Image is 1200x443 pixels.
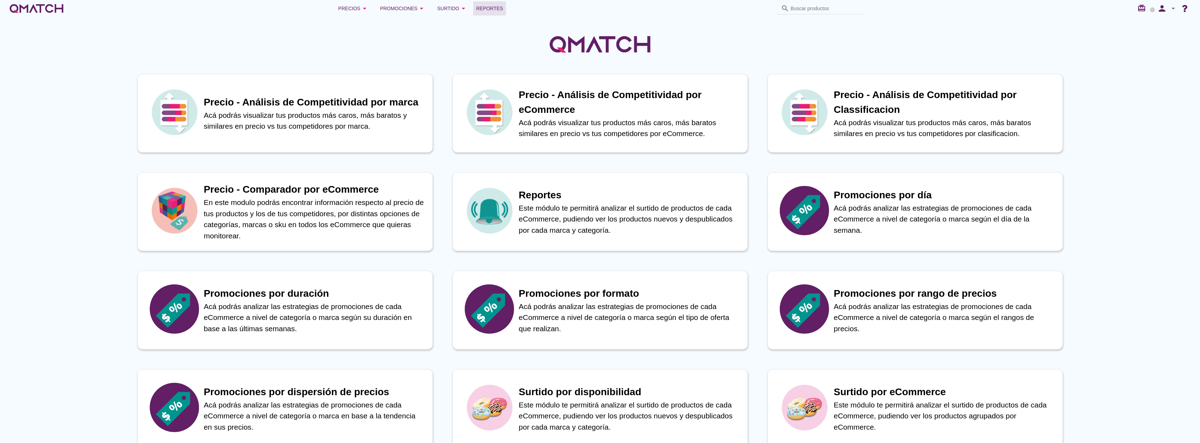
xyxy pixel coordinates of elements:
[834,203,1055,236] p: Acá podrás analizar las estrategias de promociones de cada eCommerce a nivel de categoría o marca...
[791,3,861,14] input: Buscar productos
[519,385,740,399] h1: Surtido por disponibilidad
[150,284,199,334] img: icon
[519,188,740,203] h1: Reportes
[758,172,1073,251] a: iconPromociones por díaAcá podrás analizar las estrategias de promociones de cada eCommerce a niv...
[758,74,1073,153] a: iconPrecio - Análisis de Competitividad por ClassificacionAcá podrás visualizar tus productos más...
[834,385,1055,399] h1: Surtido por eCommerce
[204,197,425,241] p: En este modulo podrás encontrar información respecto al precio de tus productos y los de tus comp...
[360,4,369,13] i: arrow_drop_down
[418,4,426,13] i: arrow_drop_down
[1155,4,1169,13] i: person
[781,4,789,13] i: search
[476,4,503,13] span: Reportes
[437,4,468,13] div: Surtido
[519,117,740,139] p: Acá podrás visualizar tus productos más caros, más baratos similares en precio vs tus competidore...
[547,27,653,62] img: QMatchLogo
[204,182,425,197] h1: Precio - Comparador por eCommerce
[150,186,199,235] img: icon
[150,383,199,432] img: icon
[204,399,425,433] p: Acá podrás analizar las estrategias de promociones de cada eCommerce a nivel de categoría o marca...
[519,88,740,117] h1: Precio - Análisis de Competitividad por eCommerce
[780,383,829,432] img: icon
[443,172,758,251] a: iconReportesEste módulo te permitirá analizar el surtido de productos de cada eCommerce, pudiendo...
[473,1,506,15] a: Reportes
[459,4,468,13] i: arrow_drop_down
[834,117,1055,139] p: Acá podrás visualizar tus productos más caros, más baratos similares en precio vs tus competidore...
[150,88,199,137] img: icon
[204,110,425,132] p: Acá podrás visualizar tus productos más caros, más baratos y similares en precio vs tus competido...
[519,286,740,301] h1: Promociones por formato
[834,286,1055,301] h1: Promociones por rango de precios
[380,4,426,13] div: Promociones
[465,284,514,334] img: icon
[443,271,758,349] a: iconPromociones por formatoAcá podrás analizar las estrategias de promociones de cada eCommerce a...
[519,203,740,236] p: Este módulo te permitirá analizar el surtido de productos de cada eCommerce, pudiendo ver los pro...
[834,88,1055,117] h1: Precio - Análisis de Competitividad por Classificacion
[465,383,514,432] img: icon
[780,284,829,334] img: icon
[128,271,443,349] a: iconPromociones por duraciónAcá podrás analizar las estrategias de promociones de cada eCommerce ...
[834,188,1055,203] h1: Promociones por día
[465,88,514,137] img: icon
[758,271,1073,349] a: iconPromociones por rango de preciosAcá podrás analizar las estrategias de promociones de cada eC...
[128,172,443,251] a: iconPrecio - Comparador por eCommerceEn este modulo podrás encontrar información respecto al prec...
[1137,4,1149,12] i: redeem
[780,88,829,137] img: icon
[834,301,1055,334] p: Acá podrás analizar las estrategias de promociones de cada eCommerce a nivel de categoría o marca...
[333,1,374,15] button: Precios
[204,301,425,334] p: Acá podrás analizar las estrategias de promociones de cada eCommerce a nivel de categoría o marca...
[374,1,432,15] button: Promociones
[204,95,425,110] h1: Precio - Análisis de Competitividad por marca
[128,74,443,153] a: iconPrecio - Análisis de Competitividad por marcaAcá podrás visualizar tus productos más caros, m...
[780,186,829,235] img: icon
[432,1,474,15] button: Surtido
[519,399,740,433] p: Este módulo te permitirá analizar el surtido de productos de cada eCommerce, pudiendo ver los pro...
[204,286,425,301] h1: Promociones por duración
[834,399,1055,433] p: Este módulo te permitirá analizar el surtido de productos de cada eCommerce, pudiendo ver los pro...
[443,74,758,153] a: iconPrecio - Análisis de Competitividad por eCommerceAcá podrás visualizar tus productos más caro...
[204,385,425,399] h1: Promociones por dispersión de precios
[8,1,65,15] a: white-qmatch-logo
[519,301,740,334] p: Acá podrás analizar las estrategias de promociones de cada eCommerce a nivel de categoría o marca...
[1169,4,1177,13] i: arrow_drop_down
[338,4,369,13] div: Precios
[465,186,514,235] img: icon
